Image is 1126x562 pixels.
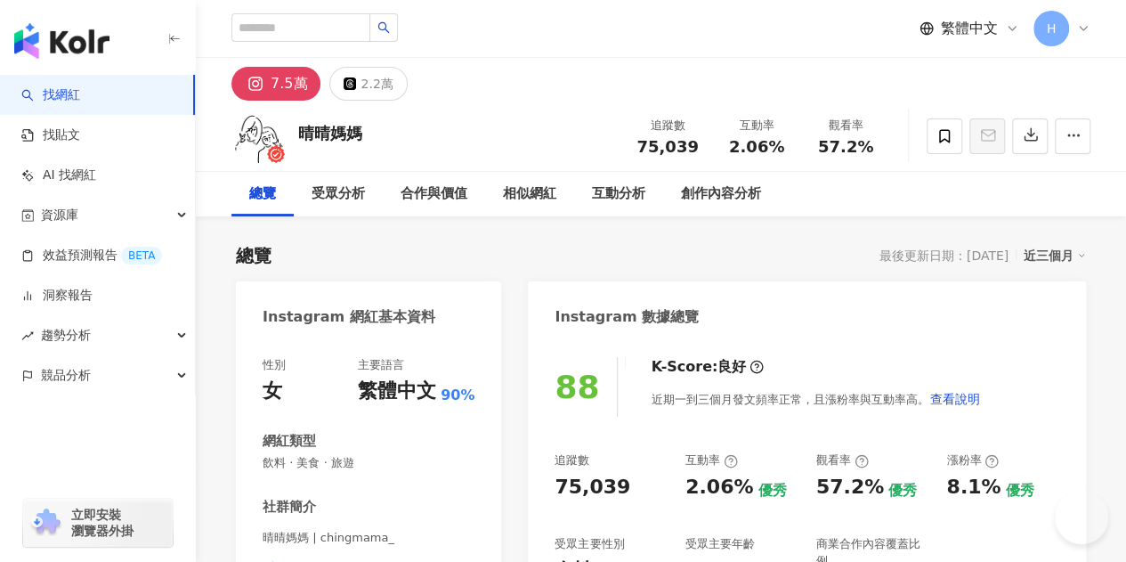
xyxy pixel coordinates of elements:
div: 受眾主要年齡 [685,536,755,552]
span: 57.2% [818,138,873,156]
div: 合作與價值 [401,183,467,205]
div: 追蹤數 [634,117,701,134]
div: 近三個月 [1024,244,1086,267]
span: 飲料 · 美食 · 旅遊 [263,455,474,471]
div: 性別 [263,357,286,373]
span: 競品分析 [41,355,91,395]
span: 趨勢分析 [41,315,91,355]
div: 優秀 [757,481,786,501]
button: 查看說明 [928,381,980,417]
div: 互動率 [723,117,790,134]
div: 觀看率 [812,117,879,134]
div: 相似網紅 [503,183,556,205]
a: 找貼文 [21,126,80,144]
iframe: Help Scout Beacon - Open [1055,491,1108,544]
div: 受眾分析 [312,183,365,205]
div: 優秀 [1005,481,1033,501]
div: 創作內容分析 [681,183,761,205]
span: 立即安裝 瀏覽器外掛 [71,507,134,539]
div: 優秀 [888,481,917,501]
a: chrome extension立即安裝 瀏覽器外掛 [23,499,173,547]
div: 主要語言 [358,357,404,373]
div: 網紅類型 [263,432,316,451]
img: KOL Avatar [231,110,285,163]
a: 洞察報告 [21,287,93,305]
div: 8.1% [946,474,1000,501]
div: 漲粉率 [946,452,999,468]
span: 90% [441,386,474,405]
img: logo [14,23,109,59]
div: 7.5萬 [271,71,307,96]
span: 繁體中文 [941,19,998,38]
div: Instagram 網紅基本資料 [263,307,435,327]
button: 2.2萬 [329,67,407,101]
span: 晴晴媽媽 | chingmama_ [263,530,474,546]
img: chrome extension [28,509,63,537]
div: 互動分析 [592,183,645,205]
span: 資源庫 [41,195,78,235]
span: rise [21,330,34,342]
div: 互動率 [685,452,738,468]
span: 75,039 [636,137,698,156]
div: 追蹤數 [555,452,589,468]
div: 最後更新日期：[DATE] [879,248,1009,263]
span: 2.06% [729,138,784,156]
a: 效益預測報告BETA [21,247,162,265]
div: K-Score : [651,357,764,377]
div: 女 [263,378,282,405]
div: 2.2萬 [360,71,393,96]
div: Instagram 數據總覽 [555,307,699,327]
span: 查看說明 [929,392,979,406]
div: 受眾主要性別 [555,536,624,552]
div: 良好 [717,357,746,377]
div: 88 [555,369,599,405]
div: 近期一到三個月發文頻率正常，且漲粉率與互動率高。 [651,381,980,417]
span: H [1047,19,1057,38]
div: 總覽 [236,243,271,268]
div: 晴晴媽媽 [298,122,362,144]
a: AI 找網紅 [21,167,96,184]
button: 7.5萬 [231,67,320,101]
div: 社群簡介 [263,498,316,517]
div: 繁體中文 [358,378,436,405]
div: 觀看率 [816,452,869,468]
div: 2.06% [685,474,753,501]
a: search找網紅 [21,86,80,104]
div: 75,039 [555,474,630,501]
div: 總覽 [249,183,276,205]
div: 57.2% [816,474,884,501]
span: search [377,21,390,34]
